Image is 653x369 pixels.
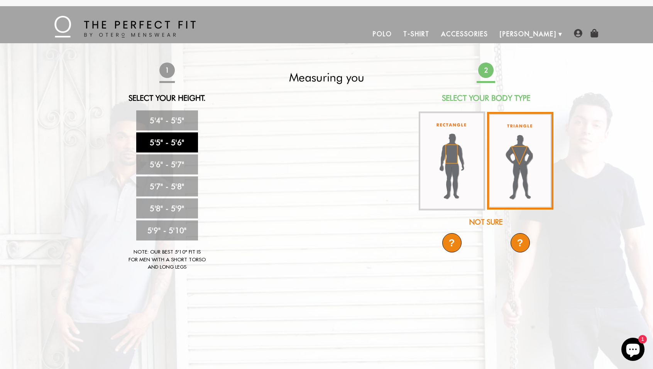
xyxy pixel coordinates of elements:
[136,110,198,130] a: 5'4" - 5'5"
[54,16,196,37] img: The Perfect Fit - by Otero Menswear - Logo
[619,338,647,363] inbox-online-store-chat: Shopify online store chat
[136,176,198,196] a: 5'7" - 5'8"
[129,248,206,271] div: Note: Our best 5'10" fit is for men with a short torso and long legs
[590,29,599,37] img: shopping-bag-icon.png
[136,198,198,218] a: 5'8" - 5'9"
[574,29,582,37] img: user-account-icon.png
[136,132,198,152] a: 5'5" - 5'6"
[511,233,530,252] div: ?
[398,25,435,43] a: T-Shirt
[258,70,395,84] h2: Measuring you
[136,154,198,174] a: 5'6" - 5'7"
[419,112,485,210] img: rectangle-body_336x.jpg
[435,25,494,43] a: Accessories
[494,25,562,43] a: [PERSON_NAME]
[136,220,198,240] a: 5'9" - 5'10"
[418,93,554,103] h2: Select Your Body Type
[487,112,553,210] img: triangle-body_336x.jpg
[99,93,235,103] h2: Select Your Height.
[367,25,398,43] a: Polo
[159,63,175,78] span: 1
[418,217,554,227] div: Not Sure
[478,63,494,78] span: 2
[442,233,462,252] div: ?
